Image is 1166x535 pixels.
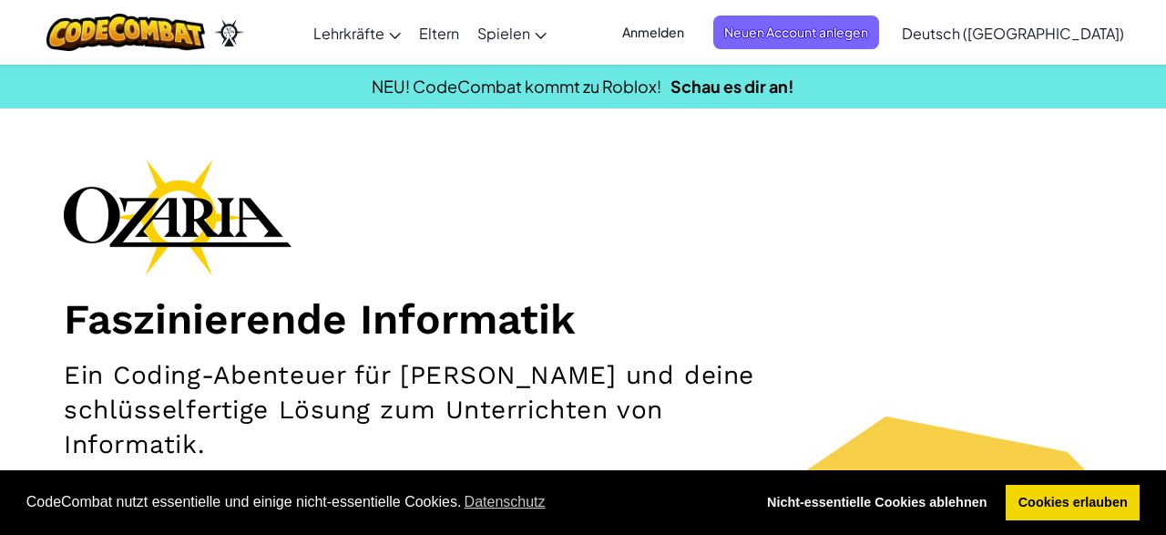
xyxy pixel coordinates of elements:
[26,489,741,516] span: CodeCombat nutzt essentielle und einige nicht-essentielle Cookies.
[304,8,410,57] a: Lehrkräfte
[1006,485,1140,521] a: allow cookies
[754,485,999,521] a: deny cookies
[372,76,661,97] span: NEU! CodeCombat kommt zu Roblox!
[611,15,695,49] button: Anmelden
[902,24,1124,43] span: Deutsch ([GEOGRAPHIC_DATA])
[64,159,291,275] img: Ozaria branding logo
[468,8,556,57] a: Spielen
[46,14,206,51] img: CodeCombat logo
[461,489,547,516] a: learn more about cookies
[64,358,760,462] h2: Ein Coding-Abenteuer für [PERSON_NAME] und deine schlüsselfertige Lösung zum Unterrichten von Inf...
[214,19,243,46] img: Ozaria
[670,76,794,97] a: Schau es dir an!
[64,293,1102,345] h1: Faszinierende Informatik
[893,8,1133,57] a: Deutsch ([GEOGRAPHIC_DATA])
[410,8,468,57] a: Eltern
[313,24,384,43] span: Lehrkräfte
[477,24,530,43] span: Spielen
[713,15,879,49] button: Neuen Account anlegen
